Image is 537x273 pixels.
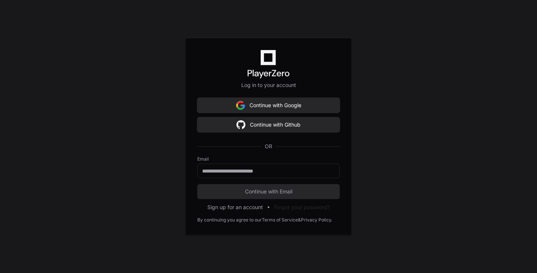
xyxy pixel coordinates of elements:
img: Sign in with google [236,98,245,113]
p: Log in to your account [197,81,340,89]
button: Continue with Email [197,184,340,199]
label: Email [197,156,340,162]
img: Sign in with google [236,117,245,132]
button: Continue with Google [197,98,340,113]
div: & [298,217,301,223]
a: Terms of Service [262,217,298,223]
div: By continuing you agree to our [197,217,262,223]
button: Forgot your password? [274,204,330,211]
button: Sign up for an account [207,204,263,211]
button: Continue with Github [197,117,340,132]
span: Continue with Email [197,188,340,195]
a: Privacy Policy. [301,217,332,223]
span: OR [262,143,275,150]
